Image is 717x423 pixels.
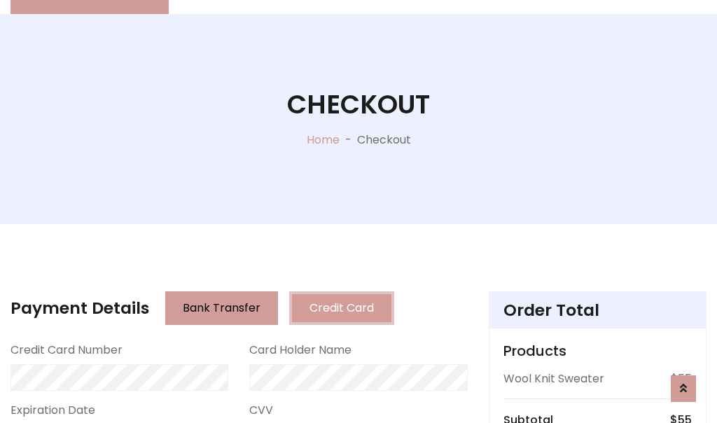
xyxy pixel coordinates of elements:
[503,300,692,320] h4: Order Total
[671,370,692,387] p: $55
[11,402,95,419] label: Expiration Date
[165,291,278,325] button: Bank Transfer
[503,342,692,359] h5: Products
[503,370,604,387] p: Wool Knit Sweater
[11,342,123,359] label: Credit Card Number
[340,132,357,148] p: -
[357,132,411,148] p: Checkout
[287,89,430,120] h1: Checkout
[307,132,340,148] a: Home
[11,298,149,318] h4: Payment Details
[249,342,351,359] label: Card Holder Name
[289,291,394,325] button: Credit Card
[249,402,273,419] label: CVV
